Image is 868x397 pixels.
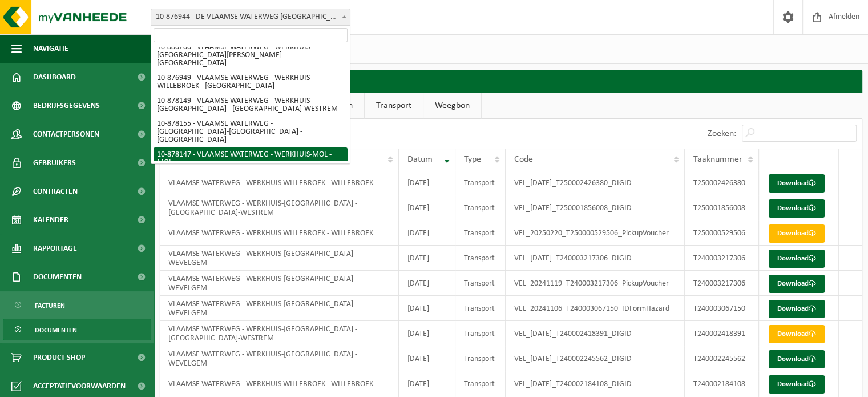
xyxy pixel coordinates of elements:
[455,170,506,195] td: Transport
[685,296,759,321] td: T240003067150
[769,224,825,243] a: Download
[423,93,481,119] a: Weegbon
[506,195,685,220] td: VEL_[DATE]_T250001856008_DIGID
[455,246,506,271] td: Transport
[769,174,825,193] a: Download
[506,371,685,396] td: VEL_[DATE]_T240002184108_DIGID
[160,321,399,346] td: VLAAMSE WATERWEG - WERKHUIS-[GEOGRAPHIC_DATA] - [GEOGRAPHIC_DATA]-WESTREM
[33,63,76,91] span: Dashboard
[685,220,759,246] td: T250000529506
[685,170,759,195] td: T250002426380
[685,346,759,371] td: T240002245562
[506,271,685,296] td: VEL_20241119_T240003217306_PickupVoucher
[455,220,506,246] td: Transport
[769,350,825,368] a: Download
[455,195,506,220] td: Transport
[455,346,506,371] td: Transport
[399,296,455,321] td: [DATE]
[160,220,399,246] td: VLAAMSE WATERWEG - WERKHUIS WILLEBROEK - WILLEBROEK
[160,70,862,92] h2: Documenten
[33,343,85,372] span: Product Shop
[399,220,455,246] td: [DATE]
[506,220,685,246] td: VEL_20250220_T250000529506_PickupVoucher
[154,117,348,147] li: 10-878155 - VLAAMSE WATERWEG - [GEOGRAPHIC_DATA]-[GEOGRAPHIC_DATA] - [GEOGRAPHIC_DATA]
[154,71,348,94] li: 10-876949 - VLAAMSE WATERWEG - WERKHUIS WILLEBROEK - [GEOGRAPHIC_DATA]
[399,346,455,371] td: [DATE]
[33,234,77,263] span: Rapportage
[33,177,78,206] span: Contracten
[506,321,685,346] td: VEL_[DATE]_T240002418391_DIGID
[407,155,433,164] span: Datum
[685,246,759,271] td: T240003217306
[151,9,350,25] span: 10-876944 - DE VLAAMSE WATERWEG NV - HASSELT
[708,129,736,138] label: Zoeken:
[160,296,399,321] td: VLAAMSE WATERWEG - WERKHUIS-[GEOGRAPHIC_DATA] - WEVELGEM
[399,170,455,195] td: [DATE]
[769,275,825,293] a: Download
[685,371,759,396] td: T240002184108
[399,371,455,396] td: [DATE]
[160,271,399,296] td: VLAAMSE WATERWEG - WERKHUIS-[GEOGRAPHIC_DATA] - WEVELGEM
[151,9,350,26] span: 10-876944 - DE VLAAMSE WATERWEG NV - HASSELT
[685,321,759,346] td: T240002418391
[160,371,399,396] td: VLAAMSE WATERWEG - WERKHUIS WILLEBROEK - WILLEBROEK
[33,263,82,291] span: Documenten
[33,91,100,120] span: Bedrijfsgegevens
[455,321,506,346] td: Transport
[769,375,825,394] a: Download
[33,120,99,149] span: Contactpersonen
[769,199,825,218] a: Download
[399,195,455,220] td: [DATE]
[160,195,399,220] td: VLAAMSE WATERWEG - WERKHUIS-[GEOGRAPHIC_DATA] - [GEOGRAPHIC_DATA]-WESTREM
[154,40,348,71] li: 10-880200 - VLAAMSE WATERWEG - WERKHUIS [GEOGRAPHIC_DATA][PERSON_NAME][GEOGRAPHIC_DATA]
[33,206,68,234] span: Kalender
[455,271,506,296] td: Transport
[33,149,76,177] span: Gebruikers
[769,250,825,268] a: Download
[685,271,759,296] td: T240003217306
[399,246,455,271] td: [DATE]
[455,296,506,321] td: Transport
[685,195,759,220] td: T250001856008
[506,246,685,271] td: VEL_[DATE]_T240003217306_DIGID
[154,94,348,117] li: 10-878149 - VLAAMSE WATERWEG - WERKHUIS-[GEOGRAPHIC_DATA] - [GEOGRAPHIC_DATA]-WESTREM
[3,319,151,340] a: Documenten
[464,155,481,164] span: Type
[455,371,506,396] td: Transport
[399,321,455,346] td: [DATE]
[506,346,685,371] td: VEL_[DATE]_T240002245562_DIGID
[154,147,348,170] li: 10-878147 - VLAAMSE WATERWEG - WERKHUIS-MOL - MOL
[3,294,151,316] a: Facturen
[33,34,68,63] span: Navigatie
[769,300,825,318] a: Download
[160,246,399,271] td: VLAAMSE WATERWEG - WERKHUIS-[GEOGRAPHIC_DATA] - WEVELGEM
[506,296,685,321] td: VEL_20241106_T240003067150_IDFormHazard
[506,170,685,195] td: VEL_[DATE]_T250002426380_DIGID
[35,295,65,316] span: Facturen
[399,271,455,296] td: [DATE]
[160,346,399,371] td: VLAAMSE WATERWEG - WERKHUIS-[GEOGRAPHIC_DATA] - WEVELGEM
[35,319,77,341] span: Documenten
[693,155,742,164] span: Taaknummer
[514,155,533,164] span: Code
[365,93,423,119] a: Transport
[769,325,825,343] a: Download
[160,170,399,195] td: VLAAMSE WATERWEG - WERKHUIS WILLEBROEK - WILLEBROEK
